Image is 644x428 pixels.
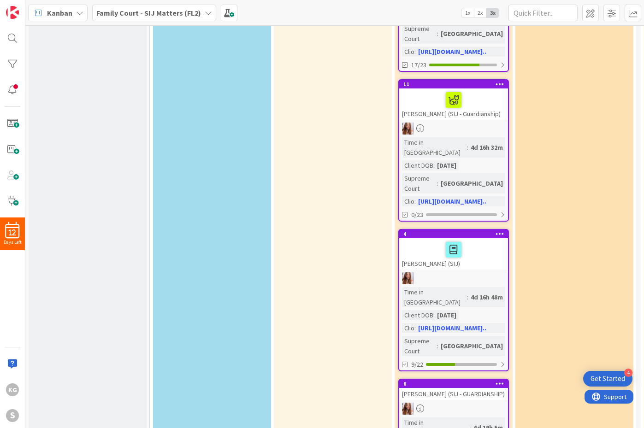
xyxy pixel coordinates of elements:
div: 4 [403,231,508,237]
a: 11[PERSON_NAME] (SIJ - Guardianship)ARTime in [GEOGRAPHIC_DATA]:4d 16h 32mClient DOB:[DATE]Suprem... [398,79,509,222]
div: [PERSON_NAME] (SIJ) [399,238,508,270]
span: : [414,196,416,206]
span: : [467,142,468,152]
div: Open Get Started checklist, remaining modules: 4 [583,371,632,387]
div: AR [399,272,508,284]
span: : [437,29,438,39]
span: : [433,160,435,170]
img: Visit kanbanzone.com [6,6,19,19]
div: AR [399,123,508,135]
div: Client DOB [402,160,433,170]
div: 6[PERSON_NAME] (SIJ - GUARDIANSHIP) [399,380,508,400]
div: [PERSON_NAME] (SIJ - GUARDIANSHIP) [399,388,508,400]
div: [GEOGRAPHIC_DATA] [438,341,505,351]
div: Clio [402,47,414,57]
div: Client DOB [402,310,433,320]
div: 6 [403,381,508,387]
span: : [414,323,416,333]
div: Time in [GEOGRAPHIC_DATA] [402,137,467,158]
div: Supreme Court [402,23,437,44]
span: 2x [474,8,486,18]
div: Supreme Court [402,336,437,356]
span: : [414,47,416,57]
div: Clio [402,196,414,206]
div: [DATE] [435,160,459,170]
a: 4[PERSON_NAME] (SIJ)ARTime in [GEOGRAPHIC_DATA]:4d 16h 48mClient DOB:[DATE]Clio:[URL][DOMAIN_NAME... [398,229,509,371]
div: Clio [402,323,414,333]
div: [GEOGRAPHIC_DATA] [438,29,505,39]
span: 3x [486,8,499,18]
div: 4d 16h 32m [468,142,505,152]
input: Quick Filter... [508,5,578,21]
span: Support [19,1,42,12]
span: 12 [9,229,16,236]
b: Family Court - SIJ Matters (FL2) [96,8,201,18]
span: : [467,292,468,302]
div: Time in [GEOGRAPHIC_DATA] [402,287,467,307]
div: S [6,409,19,422]
a: [URL][DOMAIN_NAME].. [418,197,486,205]
div: 4 [399,230,508,238]
div: 4 [624,369,632,377]
span: Kanban [47,7,72,18]
div: KG [6,383,19,396]
span: 17/23 [411,60,426,70]
div: 4[PERSON_NAME] (SIJ) [399,230,508,270]
div: Get Started [591,374,625,383]
a: [URL][DOMAIN_NAME].. [418,47,486,56]
div: 11 [403,81,508,88]
a: [URL][DOMAIN_NAME].. [418,324,486,332]
span: 9/22 [411,360,423,369]
div: 11[PERSON_NAME] (SIJ - Guardianship) [399,80,508,120]
img: AR [402,272,414,284]
div: [PERSON_NAME] (SIJ - Guardianship) [399,88,508,120]
img: AR [402,403,414,415]
div: [GEOGRAPHIC_DATA] [438,178,505,188]
span: : [437,178,438,188]
div: 11 [399,80,508,88]
div: Supreme Court [402,173,437,193]
span: : [437,341,438,351]
img: AR [402,123,414,135]
div: 4d 16h 48m [468,292,505,302]
div: AR [399,403,508,415]
span: : [433,310,435,320]
div: [DATE] [435,310,459,320]
span: 1x [461,8,474,18]
div: 6 [399,380,508,388]
span: 0/23 [411,210,423,220]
